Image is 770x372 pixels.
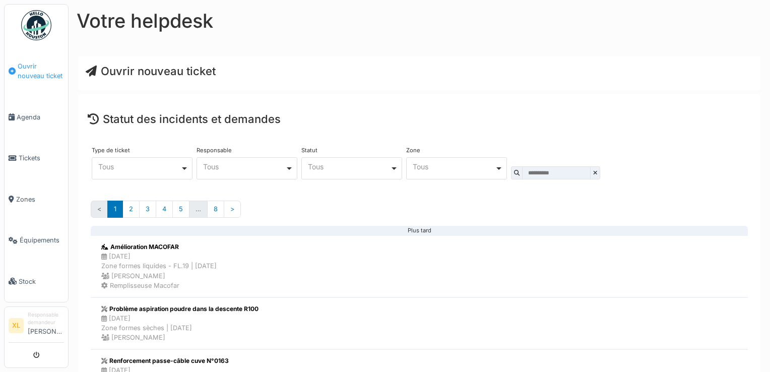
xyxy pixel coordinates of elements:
div: Amélioration MACOFAR [101,242,217,252]
a: Tickets [5,138,68,178]
div: Plus tard [99,230,740,231]
div: Tous [98,164,180,169]
a: 5 [172,201,189,217]
a: Problème aspiration poudre dans la descente R100 [DATE]Zone formes sèches | [DATE] [PERSON_NAME] [91,297,748,350]
a: Zones [5,179,68,220]
nav: Pages [91,201,748,225]
label: Statut [301,148,317,153]
div: [DATE] Zone formes sèches | [DATE] [PERSON_NAME] [101,314,259,343]
li: [PERSON_NAME] [28,311,64,340]
a: Agenda [5,97,68,138]
li: XL [9,318,24,333]
a: Ouvrir nouveau ticket [5,46,68,97]
a: 2 [122,201,140,217]
a: 8 [207,201,224,217]
div: Problème aspiration poudre dans la descente R100 [101,304,259,314]
div: Responsable demandeur [28,311,64,327]
span: Zones [16,195,64,204]
span: Tickets [19,153,64,163]
span: Ouvrir nouveau ticket [18,61,64,81]
div: Renforcement passe-câble cuve N°0163 [101,356,229,365]
span: Stock [19,277,64,286]
div: Tous [203,164,285,169]
div: [DATE] Zone formes liquides - FL.19 | [DATE] [PERSON_NAME] [101,252,217,281]
a: 4 [156,201,173,217]
a: Équipements [5,220,68,261]
h4: Statut des incidents et demandes [88,112,751,126]
a: Ouvrir nouveau ticket [86,65,216,78]
label: Type de ticket [92,148,130,153]
a: 1 [107,201,123,217]
img: Badge_color-CXgf-gQk.svg [21,10,51,40]
div: Tous [308,164,390,169]
span: Équipements [20,235,64,245]
a: Suivant [224,201,241,217]
a: Amélioration MACOFAR [DATE]Zone formes liquides - FL.19 | [DATE] [PERSON_NAME] Remplisseuse Macofar [91,235,748,297]
label: Responsable [197,148,232,153]
div: Tous [413,164,495,169]
a: 3 [139,201,156,217]
a: Stock [5,261,68,301]
label: Zone [406,148,420,153]
div: Remplisseuse Macofar [101,281,217,290]
span: Agenda [17,112,64,122]
a: XL Responsable demandeur[PERSON_NAME] [9,311,64,343]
